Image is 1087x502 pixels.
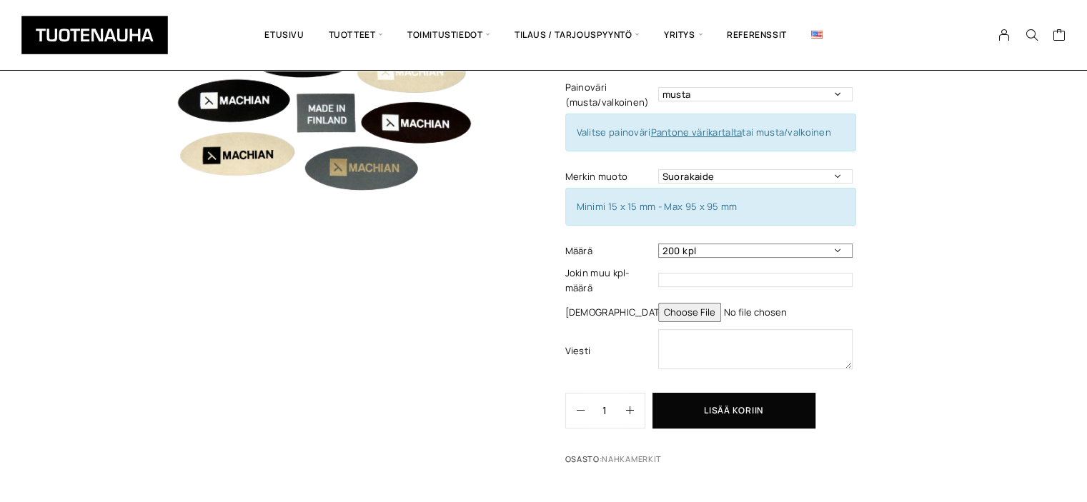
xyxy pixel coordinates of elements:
label: [DEMOGRAPHIC_DATA] [565,305,655,320]
button: Lisää koriin [652,393,815,428]
input: Määrä [585,393,626,428]
label: Painoväri (musta/valkoinen) [565,80,655,110]
a: Pantone värikartalta [650,126,742,139]
img: English [811,31,823,39]
img: Tuotenauha Oy [21,16,168,54]
span: Toimitustiedot [395,11,502,59]
a: My Account [991,29,1018,41]
label: Jokin muu kpl-määrä [565,266,655,296]
span: Osasto: [565,453,753,473]
label: Viesti [565,343,655,358]
label: Määrä [565,244,655,258]
span: Minimi 15 x 15 mm - Max 95 x 95 mm [577,200,738,213]
span: Valitse painoväri tai musta/valkoinen [577,126,831,139]
span: Tuotteet [317,11,395,59]
a: Referenssit [715,11,799,59]
a: Etusivu [252,11,316,59]
a: Nahkamerkit [602,453,662,464]
span: Yritys [652,11,715,59]
a: Cart [1052,28,1066,45]
button: Search [1018,29,1045,41]
label: Merkin muoto [565,169,655,184]
span: Tilaus / Tarjouspyyntö [502,11,652,59]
